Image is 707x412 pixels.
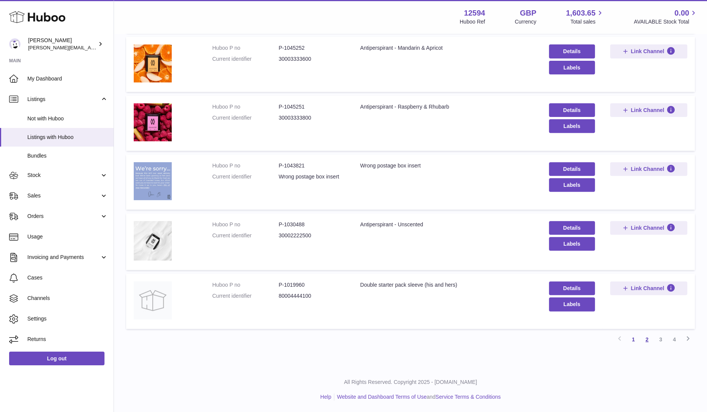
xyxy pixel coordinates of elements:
[212,281,279,289] dt: Huboo P no
[360,221,534,228] div: Antiperspirant - Unscented
[278,292,345,300] dd: 80004444100
[464,8,485,18] strong: 12594
[634,8,698,25] a: 0.00 AVAILABLE Stock Total
[212,173,279,180] dt: Current identifier
[134,281,172,319] img: Double starter pack sleeve (his and hers)
[566,8,596,18] span: 1,603.65
[674,8,689,18] span: 0.00
[212,44,279,52] dt: Huboo P no
[278,232,345,239] dd: 30002222500
[520,8,536,18] strong: GBP
[278,44,345,52] dd: P-1045252
[278,281,345,289] dd: P-1019960
[640,333,654,346] a: 2
[549,103,595,117] a: Details
[549,237,595,251] button: Labels
[27,233,108,240] span: Usage
[360,162,534,169] div: Wrong postage box insert
[278,103,345,110] dd: P-1045251
[9,38,21,50] img: owen@wearemakewaves.com
[27,295,108,302] span: Channels
[27,336,108,343] span: Returns
[27,315,108,322] span: Settings
[27,192,100,199] span: Sales
[134,162,172,200] img: Wrong postage box insert
[27,96,100,103] span: Listings
[631,166,664,172] span: Link Channel
[667,333,681,346] a: 4
[27,254,100,261] span: Invoicing and Payments
[610,281,687,295] button: Link Channel
[610,221,687,235] button: Link Channel
[360,44,534,52] div: Antiperspirant - Mandarin & Apricot
[634,18,698,25] span: AVAILABLE Stock Total
[549,281,595,295] a: Details
[27,75,108,82] span: My Dashboard
[27,274,108,281] span: Cases
[278,221,345,228] dd: P-1030488
[610,103,687,117] button: Link Channel
[212,55,279,63] dt: Current identifier
[631,48,664,55] span: Link Channel
[549,119,595,133] button: Labels
[27,134,108,141] span: Listings with Huboo
[549,44,595,58] a: Details
[631,224,664,231] span: Link Channel
[631,285,664,292] span: Link Channel
[27,115,108,122] span: Not with Huboo
[654,333,667,346] a: 3
[28,44,152,51] span: [PERSON_NAME][EMAIL_ADDRESS][DOMAIN_NAME]
[28,37,96,51] div: [PERSON_NAME]
[9,352,104,365] a: Log out
[626,333,640,346] a: 1
[360,103,534,110] div: Antiperspirant - Raspberry & Rhubarb
[134,221,172,261] img: Antiperspirant - Unscented
[460,18,485,25] div: Huboo Ref
[549,61,595,74] button: Labels
[27,213,100,220] span: Orders
[212,162,279,169] dt: Huboo P no
[27,152,108,159] span: Bundles
[212,232,279,239] dt: Current identifier
[320,394,331,400] a: Help
[631,107,664,114] span: Link Channel
[212,103,279,110] dt: Huboo P no
[278,55,345,63] dd: 30003333600
[360,281,534,289] div: Double starter pack sleeve (his and hers)
[278,162,345,169] dd: P-1043821
[27,172,100,179] span: Stock
[134,44,172,82] img: Antiperspirant - Mandarin & Apricot
[435,394,501,400] a: Service Terms & Conditions
[334,393,501,401] li: and
[549,221,595,235] a: Details
[610,44,687,58] button: Link Channel
[610,162,687,176] button: Link Channel
[120,379,701,386] p: All Rights Reserved. Copyright 2025 - [DOMAIN_NAME]
[570,18,604,25] span: Total sales
[212,221,279,228] dt: Huboo P no
[549,178,595,192] button: Labels
[212,114,279,122] dt: Current identifier
[566,8,604,25] a: 1,603.65 Total sales
[212,292,279,300] dt: Current identifier
[134,103,172,141] img: Antiperspirant - Raspberry & Rhubarb
[549,297,595,311] button: Labels
[549,162,595,176] a: Details
[515,18,536,25] div: Currency
[337,394,427,400] a: Website and Dashboard Terms of Use
[278,114,345,122] dd: 30003333800
[278,173,345,180] dd: Wrong postage box insert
